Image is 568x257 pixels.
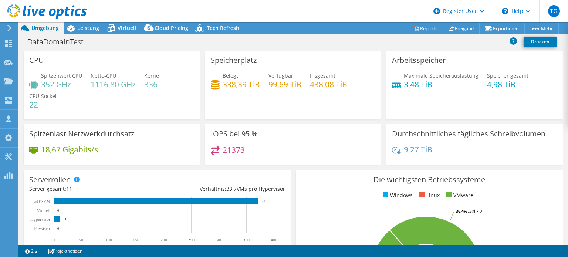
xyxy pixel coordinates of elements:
[31,24,59,31] span: Umgebung
[392,56,446,64] h3: Arbeitsspeicher
[57,227,59,230] text: 0
[29,185,157,193] div: Server gesamt:
[524,37,557,47] a: Drucken
[444,191,473,199] li: VMware
[77,24,99,31] span: Leistung
[487,80,528,88] h4: 4,98 TiB
[66,185,72,192] span: 11
[30,217,50,222] text: Hypervisor
[310,72,335,79] span: Insgesamt
[211,130,258,138] h3: IOPS bei 95 %
[467,208,482,214] tspan: ESXi 7.0
[41,72,82,79] span: Spitzenwert CPU
[301,176,557,184] h3: Die wichtigsten Betriebssysteme
[57,209,59,212] text: 0
[443,23,480,34] a: Freigabe
[37,208,50,213] text: Virtuell
[29,101,57,109] h4: 22
[262,199,267,203] text: 371
[24,38,95,46] h1: DataDomainTest
[404,145,432,153] h4: 9,27 TiB
[381,191,413,199] li: Windows
[20,246,43,256] a: 2
[310,80,347,88] h4: 438,08 TiB
[41,145,98,153] h4: 18,67 Gigabits/s
[34,226,50,231] text: Physisch
[53,237,55,243] text: 0
[226,185,237,192] span: 33.7
[188,237,195,243] text: 250
[404,72,479,79] span: Maximale Speicherauslastung
[155,24,188,31] span: Cloud Pricing
[144,80,159,88] h4: 336
[91,80,136,88] h4: 1116,80 GHz
[502,8,508,14] svg: \n
[243,237,250,243] text: 350
[216,237,222,243] text: 300
[479,23,525,34] a: Exportieren
[29,92,57,99] span: CPU-Sockel
[268,80,301,88] h4: 99,69 TiB
[207,24,239,31] span: Tech Refresh
[487,72,528,79] span: Speicher gesamt
[34,199,51,204] text: Gast-VM
[144,72,159,79] span: Kerne
[29,130,134,138] h3: Spitzenlast Netzwerkdurchsatz
[157,185,285,193] div: Verhältnis: VMs pro Hypervisor
[268,72,293,79] span: Verfügbar
[408,23,443,34] a: Reports
[160,237,167,243] text: 200
[392,130,545,138] h3: Durchschnittliches tägliches Schreibvolumen
[456,208,467,214] tspan: 36.4%
[211,56,257,64] h3: Speicherplatz
[118,24,136,31] span: Virtuell
[133,237,139,243] text: 150
[524,23,559,34] a: Mehr
[417,191,440,199] li: Linux
[29,56,44,64] h3: CPU
[548,5,560,17] span: TG
[91,72,116,79] span: Netto-CPU
[223,72,238,79] span: Belegt
[223,146,245,154] h4: 21373
[41,80,82,88] h4: 352 GHz
[105,237,112,243] text: 100
[29,176,71,184] h3: Serverrollen
[43,246,88,256] a: Projektnotizen
[79,237,83,243] text: 50
[63,217,67,221] text: 11
[404,80,479,88] h4: 3,48 TiB
[223,80,260,88] h4: 338,39 TiB
[271,237,277,243] text: 400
